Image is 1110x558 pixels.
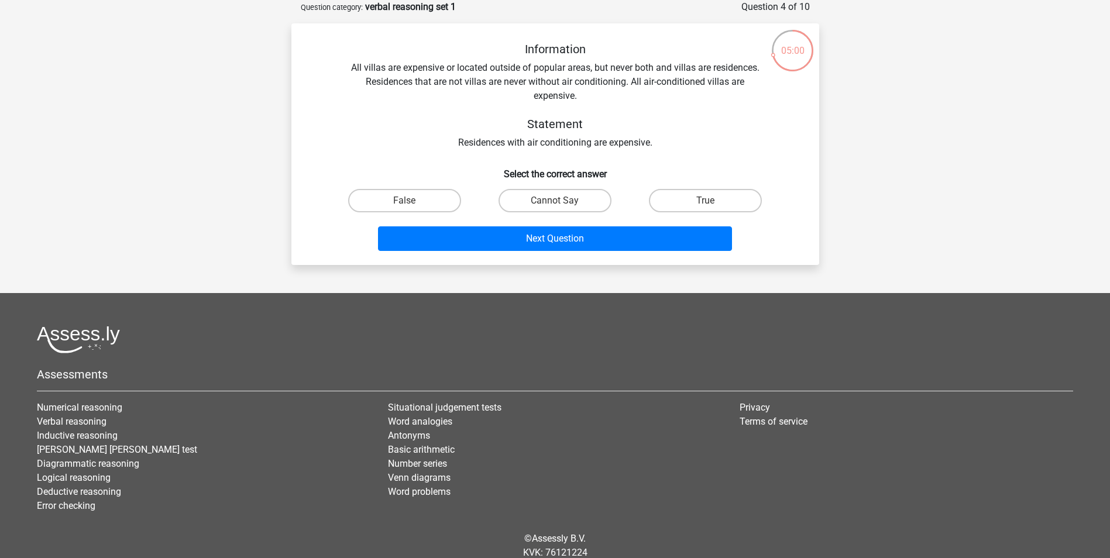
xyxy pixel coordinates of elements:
[771,29,815,58] div: 05:00
[37,486,121,497] a: Deductive reasoning
[348,42,763,56] h5: Information
[649,189,762,212] label: True
[37,430,118,441] a: Inductive reasoning
[388,430,430,441] a: Antonyms
[740,416,807,427] a: Terms of service
[740,402,770,413] a: Privacy
[37,416,106,427] a: Verbal reasoning
[37,472,111,483] a: Logical reasoning
[348,117,763,131] h5: Statement
[532,533,586,544] a: Assessly B.V.
[388,402,501,413] a: Situational judgement tests
[310,159,800,180] h6: Select the correct answer
[388,444,455,455] a: Basic arithmetic
[388,486,451,497] a: Word problems
[388,416,452,427] a: Word analogies
[37,402,122,413] a: Numerical reasoning
[37,367,1073,381] h5: Assessments
[37,458,139,469] a: Diagrammatic reasoning
[365,1,456,12] strong: verbal reasoning set 1
[37,444,197,455] a: [PERSON_NAME] [PERSON_NAME] test
[388,458,447,469] a: Number series
[378,226,732,251] button: Next Question
[37,326,120,353] img: Assessly logo
[388,472,451,483] a: Venn diagrams
[310,42,800,150] div: All villas are expensive or located outside of popular areas, but never both and villas are resid...
[37,500,95,511] a: Error checking
[499,189,611,212] label: Cannot Say
[348,189,461,212] label: False
[301,3,363,12] small: Question category:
